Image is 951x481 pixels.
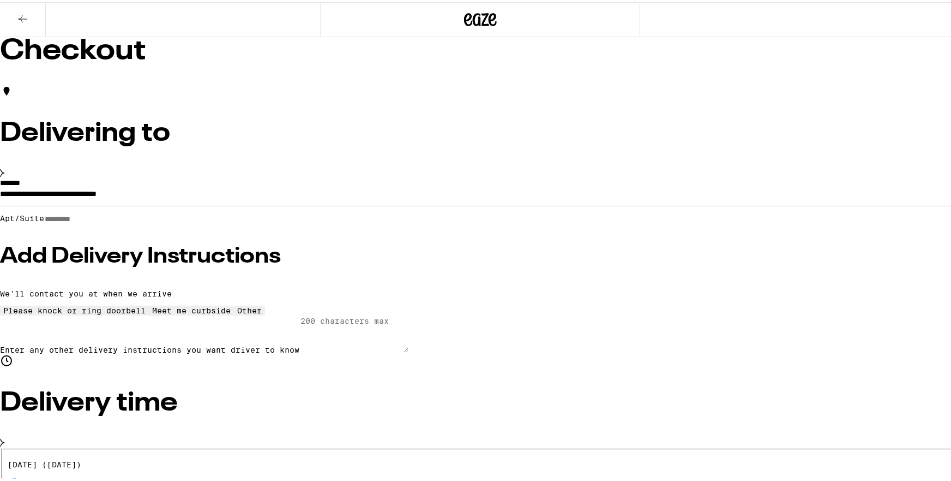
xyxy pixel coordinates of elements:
[149,304,234,313] button: Meet me curbside
[234,304,265,313] button: Other
[152,304,231,313] div: Meet me curbside
[237,304,262,313] div: Other
[3,304,146,313] div: Please knock or ring doorbell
